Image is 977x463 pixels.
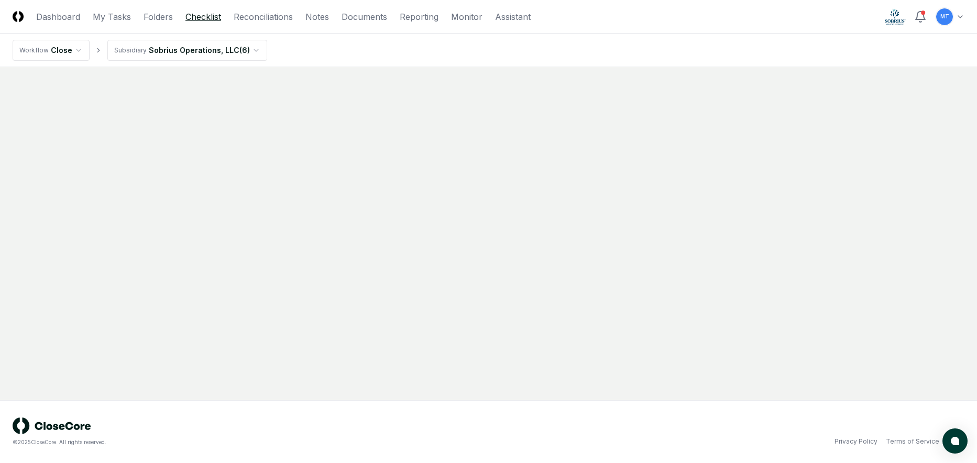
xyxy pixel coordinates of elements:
[13,40,267,61] nav: breadcrumb
[185,10,221,23] a: Checklist
[13,438,489,446] div: © 2025 CloseCore. All rights reserved.
[114,46,147,55] div: Subsidiary
[234,10,293,23] a: Reconciliations
[940,13,949,20] span: MT
[13,11,24,22] img: Logo
[942,428,968,454] button: atlas-launcher
[93,10,131,23] a: My Tasks
[885,8,906,25] img: Sobrius logo
[495,10,531,23] a: Assistant
[36,10,80,23] a: Dashboard
[935,7,954,26] button: MT
[305,10,329,23] a: Notes
[451,10,482,23] a: Monitor
[144,10,173,23] a: Folders
[342,10,387,23] a: Documents
[400,10,438,23] a: Reporting
[835,437,877,446] a: Privacy Policy
[13,417,91,434] img: logo
[19,46,49,55] div: Workflow
[886,437,939,446] a: Terms of Service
